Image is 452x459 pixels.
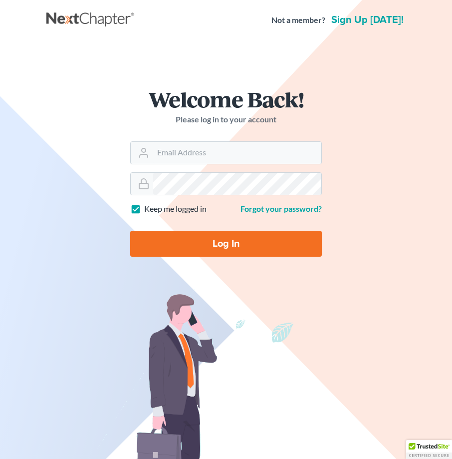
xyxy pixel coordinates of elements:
[406,440,452,459] div: TrustedSite Certified
[271,14,325,26] strong: Not a member?
[329,15,406,25] a: Sign up [DATE]!
[130,231,322,257] input: Log In
[144,203,207,215] label: Keep me logged in
[240,204,322,213] a: Forgot your password?
[130,88,322,110] h1: Welcome Back!
[153,142,321,164] input: Email Address
[130,114,322,125] p: Please log in to your account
